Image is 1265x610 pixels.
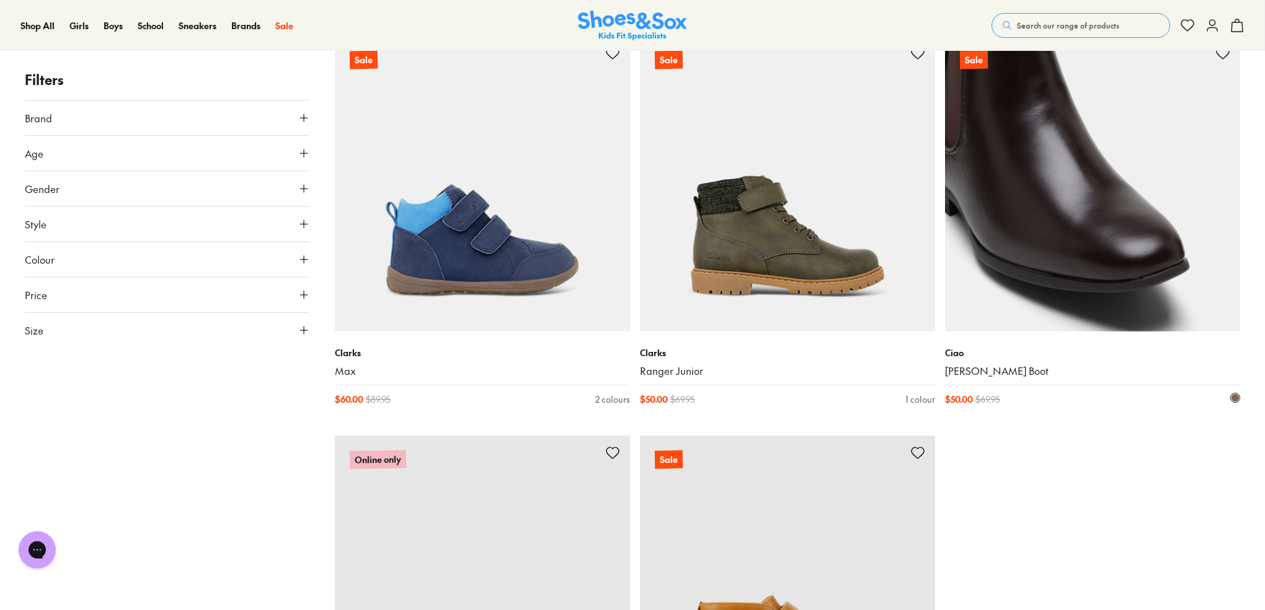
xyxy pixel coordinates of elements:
a: School [138,19,164,32]
a: Sale [335,36,630,331]
a: Ranger Junior [640,364,935,378]
p: Sale [350,50,378,69]
a: Brands [231,19,260,32]
a: Max [335,364,630,378]
span: $ 69.95 [670,393,695,406]
a: Sale [945,36,1240,331]
span: Age [25,146,43,161]
a: Sneakers [179,19,216,32]
p: Sale [959,49,989,70]
p: Sale [655,50,683,69]
button: Gender [25,171,310,206]
span: Gender [25,181,60,196]
a: Girls [69,19,89,32]
p: Sale [655,451,683,469]
button: Colour [25,242,310,277]
p: Clarks [640,346,935,359]
a: Shoes & Sox [578,11,687,41]
a: Boys [104,19,123,32]
a: [PERSON_NAME] Boot [945,364,1240,378]
p: Ciao [945,346,1240,359]
img: SNS_Logo_Responsive.svg [578,11,687,41]
p: Clarks [335,346,630,359]
span: $ 89.95 [366,393,391,406]
span: Colour [25,252,55,267]
span: $ 60.00 [335,393,363,406]
p: Online only [350,451,406,470]
span: Style [25,217,47,231]
a: Sale [640,36,935,331]
span: Price [25,287,47,302]
div: 2 colours [595,393,630,406]
span: Brand [25,110,52,125]
a: Shop All [20,19,55,32]
button: Age [25,136,310,171]
p: Filters [25,70,310,90]
button: Size [25,313,310,348]
span: Size [25,323,43,338]
span: $ 50.00 [640,393,668,406]
div: 1 colour [905,393,935,406]
span: $ 69.95 [975,393,1000,406]
button: Search our range of products [992,13,1170,38]
span: Search our range of products [1017,20,1119,31]
span: $ 50.00 [945,393,973,406]
button: Style [25,207,310,241]
iframe: Gorgias live chat messenger [12,527,62,573]
button: Price [25,277,310,312]
a: Sale [275,19,293,32]
button: Brand [25,101,310,135]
